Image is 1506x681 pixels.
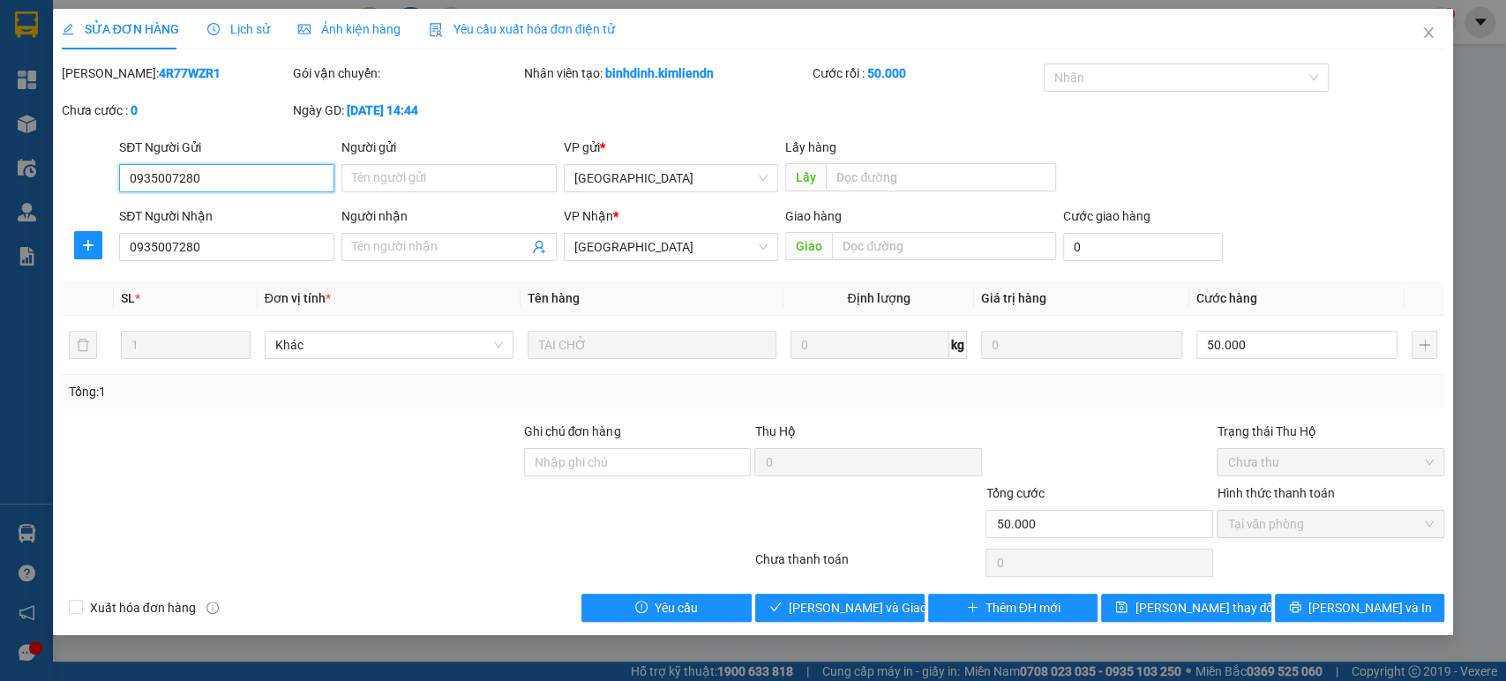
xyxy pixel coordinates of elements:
[206,602,219,614] span: info-circle
[564,138,779,157] div: VP gửi
[298,23,311,35] span: picture
[655,598,698,617] span: Yêu cầu
[581,594,751,622] button: exclamation-circleYêu cầu
[524,64,809,83] div: Nhân viên tạo:
[293,64,521,83] div: Gói vận chuyển:
[1063,233,1223,261] input: Cước giao hàng
[265,291,331,305] span: Đơn vị tính
[532,240,546,254] span: user-add
[949,331,967,359] span: kg
[429,23,443,37] img: icon
[785,163,826,191] span: Lấy
[159,66,221,80] b: 4R77WZR1
[985,598,1060,617] span: Thêm ĐH mới
[1275,594,1444,622] button: printer[PERSON_NAME] và In
[867,66,906,80] b: 50.000
[1227,511,1434,537] span: Tại văn phòng
[207,22,270,36] span: Lịch sử
[1217,486,1334,500] label: Hình thức thanh toán
[1308,598,1432,617] span: [PERSON_NAME] và In
[1227,449,1434,475] span: Chưa thu
[1412,331,1437,359] button: plus
[347,103,418,117] b: [DATE] 14:44
[832,232,1056,260] input: Dọc đường
[753,550,985,580] div: Chưa thanh toán
[1115,601,1128,615] span: save
[275,332,503,358] span: Khác
[985,486,1044,500] span: Tổng cước
[1063,209,1150,223] label: Cước giao hàng
[62,22,179,36] span: SỬA ĐƠN HÀNG
[524,448,752,476] input: Ghi chú đơn hàng
[207,23,220,35] span: clock-circle
[131,103,138,117] b: 0
[341,138,557,157] div: Người gửi
[119,206,334,226] div: SĐT Người Nhận
[789,598,958,617] span: [PERSON_NAME] và Giao hàng
[524,424,621,438] label: Ghi chú đơn hàng
[1404,9,1453,58] button: Close
[69,382,582,401] div: Tổng: 1
[928,594,1098,622] button: plusThêm ĐH mới
[62,64,289,83] div: [PERSON_NAME]:
[981,331,1182,359] input: 0
[769,601,782,615] span: check
[83,598,203,617] span: Xuất hóa đơn hàng
[1421,26,1435,40] span: close
[69,331,97,359] button: delete
[847,291,910,305] span: Định lượng
[429,22,615,36] span: Yêu cầu xuất hóa đơn điện tử
[121,291,135,305] span: SL
[1101,594,1270,622] button: save[PERSON_NAME] thay đổi
[813,64,1040,83] div: Cước rồi :
[1135,598,1276,617] span: [PERSON_NAME] thay đổi
[826,163,1056,191] input: Dọc đường
[755,594,925,622] button: check[PERSON_NAME] và Giao hàng
[605,66,714,80] b: binhdinh.kimliendn
[635,601,648,615] span: exclamation-circle
[528,331,776,359] input: VD: Bàn, Ghế
[574,165,768,191] span: Bình Định
[1289,601,1301,615] span: printer
[785,140,836,154] span: Lấy hàng
[981,291,1046,305] span: Giá trị hàng
[74,231,102,259] button: plus
[528,291,580,305] span: Tên hàng
[341,206,557,226] div: Người nhận
[75,238,101,252] span: plus
[1217,422,1444,441] div: Trạng thái Thu Hộ
[293,101,521,120] div: Ngày GD:
[119,138,334,157] div: SĐT Người Gửi
[298,22,401,36] span: Ảnh kiện hàng
[1196,291,1257,305] span: Cước hàng
[785,209,842,223] span: Giao hàng
[574,234,768,260] span: Đà Nẵng
[62,23,74,35] span: edit
[564,209,613,223] span: VP Nhận
[966,601,978,615] span: plus
[754,424,795,438] span: Thu Hộ
[785,232,832,260] span: Giao
[62,101,289,120] div: Chưa cước :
